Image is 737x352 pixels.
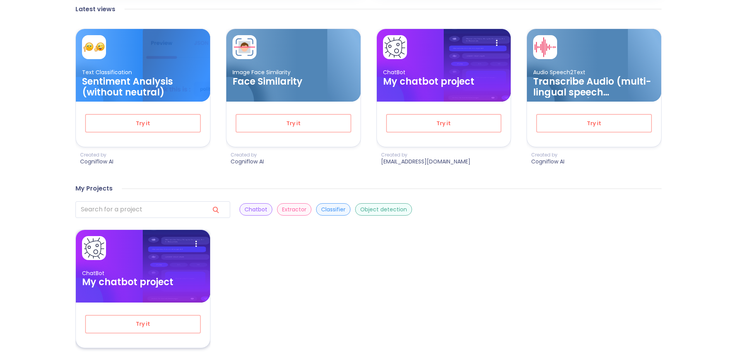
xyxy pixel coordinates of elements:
[143,29,210,128] img: card background
[282,206,306,213] p: Extractor
[98,319,188,329] span: Try it
[245,206,267,213] p: Chatbot
[83,36,105,58] img: card avatar
[381,152,470,158] p: Created by
[536,114,652,133] button: Try it
[360,206,407,213] p: Object detection
[80,152,113,158] p: Created by
[534,36,556,58] img: card avatar
[533,76,655,98] h3: Transcribe Audio (multi-lingual speech recognition)
[82,277,204,287] h3: My chatbot project
[82,69,204,76] p: Text Classification
[381,158,470,165] p: [EMAIL_ADDRESS][DOMAIN_NAME]
[98,119,188,128] span: Try it
[85,114,201,133] button: Try it
[85,315,201,333] button: Try it
[321,206,345,213] p: Classifier
[75,185,113,192] h4: My Projects
[249,119,338,128] span: Try it
[533,69,655,76] p: Audio Speech2Text
[231,152,264,158] p: Created by
[233,69,354,76] p: Image Face Similarity
[383,76,505,87] h3: My chatbot project
[236,114,351,133] button: Try it
[399,119,489,128] span: Try it
[531,152,564,158] p: Created by
[82,76,204,98] h3: Sentiment Analysis (without neutral)
[231,158,264,165] p: Cogniflow AI
[233,76,354,87] h3: Face Similarity
[384,36,406,58] img: card avatar
[83,237,105,259] img: card avatar
[377,54,429,152] img: card ellipse
[527,54,579,102] img: card ellipse
[383,69,505,76] p: ChatBot
[549,119,639,128] span: Try it
[75,5,115,13] h4: Latest views
[234,36,255,58] img: card avatar
[82,270,204,277] p: ChatBot
[80,158,113,165] p: Cogniflow AI
[531,158,564,165] p: Cogniflow AI
[386,114,502,133] button: Try it
[226,54,279,102] img: card ellipse
[76,54,128,152] img: card ellipse
[75,201,203,218] input: search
